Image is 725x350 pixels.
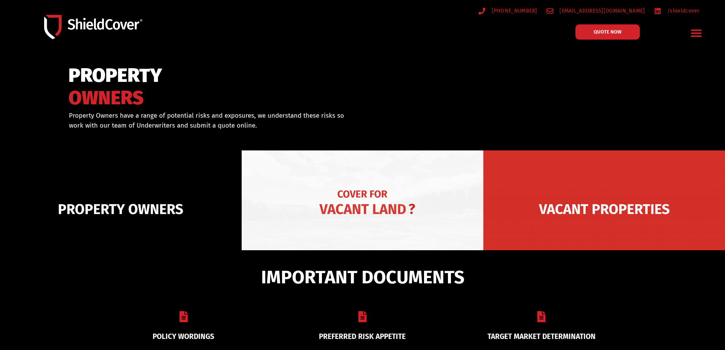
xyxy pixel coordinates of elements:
[478,6,537,16] a: [PHONE_NUMBER]
[242,150,483,268] img: Vacant Land liability cover
[261,270,464,284] span: IMPORTANT DOCUMENTS
[558,6,645,16] span: [EMAIL_ADDRESS][DOMAIN_NAME]
[153,332,214,341] a: POLICY WORDINGS
[490,6,537,16] span: [PHONE_NUMBER]
[594,29,621,34] span: QUOTE NOW
[547,6,645,16] a: [EMAIL_ADDRESS][DOMAIN_NAME]
[688,24,706,42] div: Menu Toggle
[488,332,596,341] a: TARGET MARKET DETERMINATION
[69,111,353,130] p: Property Owners have a range of potential risks and exposures, we understand these risks so work ...
[575,24,640,40] a: QUOTE NOW
[319,332,406,341] a: PREFERRED RISK APPETITE
[44,15,142,39] img: Shield-Cover-Underwriting-Australia-logo-full
[654,6,700,16] a: /shieldcover
[665,6,700,16] span: /shieldcover
[576,78,725,350] iframe: LiveChat chat widget
[69,68,162,83] span: PROPERTY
